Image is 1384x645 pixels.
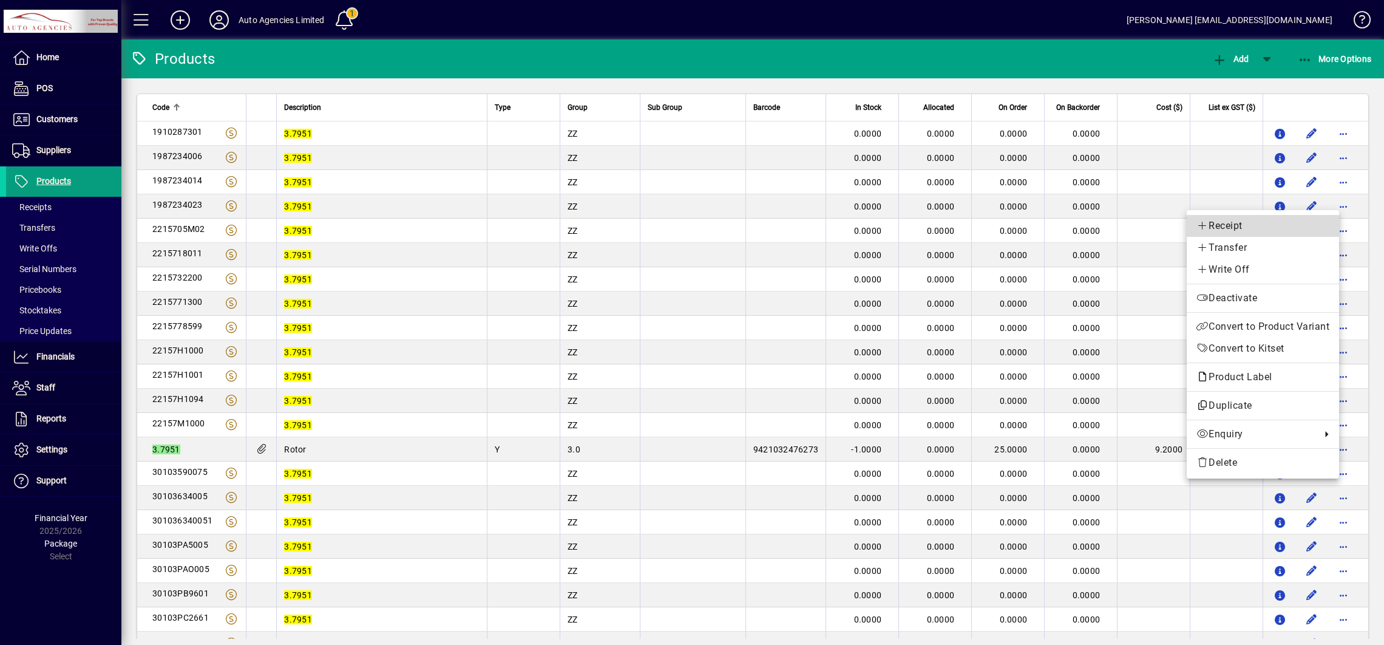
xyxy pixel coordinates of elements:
[1196,241,1329,255] span: Transfer
[1196,262,1329,277] span: Write Off
[1196,456,1329,470] span: Delete
[1196,341,1329,356] span: Convert to Kitset
[1196,371,1278,383] span: Product Label
[1196,427,1315,442] span: Enquiry
[1187,287,1339,309] button: Deactivate product
[1196,291,1329,305] span: Deactivate
[1196,319,1329,334] span: Convert to Product Variant
[1196,398,1329,413] span: Duplicate
[1196,219,1329,233] span: Receipt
